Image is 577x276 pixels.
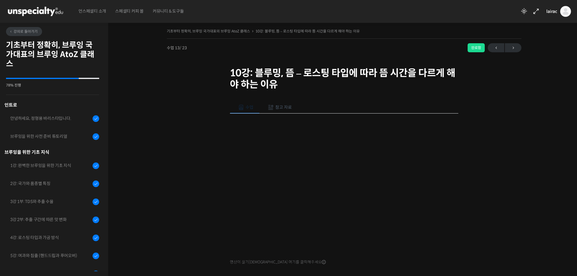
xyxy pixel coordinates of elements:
span: 수업 [246,105,253,110]
div: 4강: 로스팅 타입과 가공 방식 [10,234,91,241]
div: 완료함 [468,43,485,52]
h3: 인트로 [5,101,99,109]
a: ←이전 [488,43,504,52]
div: 5강: 여과와 침출 (핸드드립과 푸어오버) [10,252,91,259]
h2: 기초부터 정확히, 브루잉 국가대표의 브루잉 AtoZ 클래스 [6,41,99,69]
span: / 23 [180,45,187,50]
div: 78% 진행 [6,83,99,87]
div: 브루잉을 위한 사전 준비 튜토리얼 [10,133,91,140]
span: 참고 자료 [275,105,292,110]
span: ← [488,44,504,52]
div: 3강 2부: 추출 구간에 따른 맛 변화 [10,216,91,223]
a: 다음→ [505,43,521,52]
span: 강의로 돌아가기 [9,29,38,34]
div: 안녕하세요, 정형용 바리스타입니다. [10,115,91,122]
div: 1강: 완벽한 브루잉을 위한 기초 지식 [10,162,91,169]
div: 3강 1부: TDS와 추출 수율 [10,198,91,205]
h1: 10강: 블루밍, 뜸 – 로스팅 타입에 따라 뜸 시간을 다르게 해야 하는 이유 [230,67,458,90]
div: 브루잉을 위한 기초 지식 [5,148,99,156]
span: 수업 13 [167,46,187,50]
span: lairac [546,9,557,14]
div: 2강: 국가와 품종별 특징 [10,180,91,187]
span: → [505,44,521,52]
a: 기초부터 정확히, 브루잉 국가대표의 브루잉 AtoZ 클래스 [167,29,250,33]
a: 10강: 블루밍, 뜸 – 로스팅 타입에 따라 뜸 시간을 다르게 해야 하는 이유 [255,29,360,33]
span: 영상이 끊기[DEMOGRAPHIC_DATA] 여기를 클릭해주세요 [230,260,326,265]
a: 강의로 돌아가기 [6,27,42,36]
